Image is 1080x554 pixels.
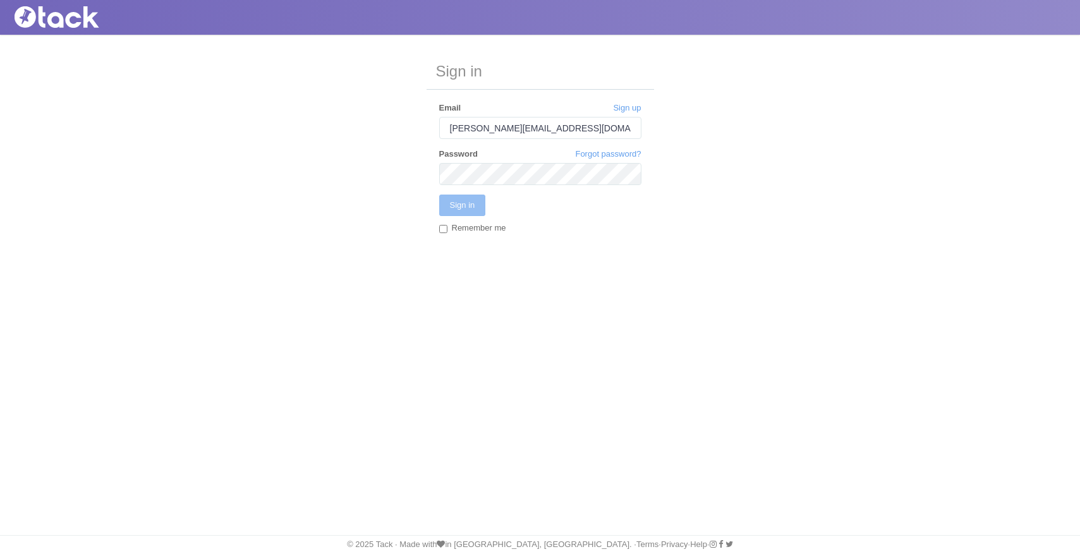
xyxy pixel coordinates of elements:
[439,195,486,216] input: Sign in
[636,539,658,549] a: Terms
[439,102,461,114] label: Email
[439,148,478,160] label: Password
[9,6,136,28] img: Tack
[690,539,707,549] a: Help
[613,102,641,114] a: Sign up
[439,222,506,236] label: Remember me
[439,225,447,233] input: Remember me
[427,54,654,90] h3: Sign in
[661,539,688,549] a: Privacy
[575,148,641,160] a: Forgot password?
[3,539,1077,550] div: © 2025 Tack · Made with in [GEOGRAPHIC_DATA], [GEOGRAPHIC_DATA]. · · · ·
